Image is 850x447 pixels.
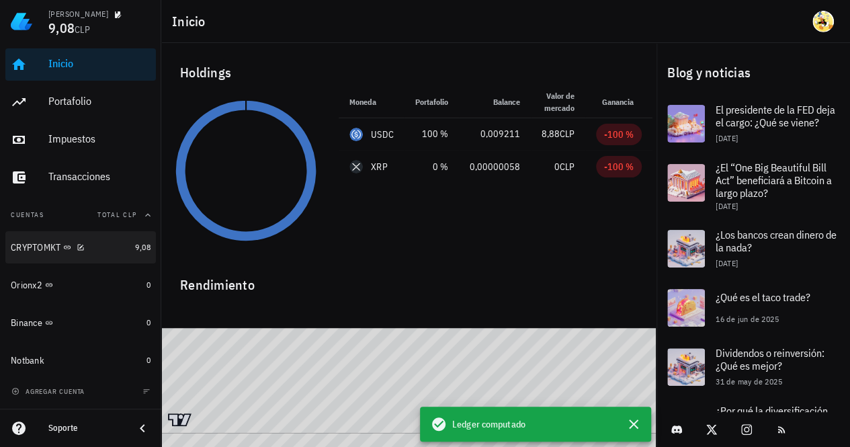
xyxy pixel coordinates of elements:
th: Balance [459,86,531,118]
span: Ledger computado [452,417,525,432]
span: CLP [560,128,575,140]
a: Charting by TradingView [168,413,192,426]
div: Notbank [11,355,44,366]
span: CLP [560,161,575,173]
img: LedgiFi [11,11,32,32]
a: Portafolio [5,86,156,118]
span: 9,08 [135,242,151,252]
button: CuentasTotal CLP [5,199,156,231]
div: Holdings [169,51,648,94]
div: 100 % [415,127,448,141]
a: Orionx2 0 [5,269,156,301]
div: XRP [371,160,388,173]
a: ¿El “One Big Beautiful Bill Act” beneficiará a Bitcoin a largo plazo? [DATE] [656,153,850,219]
div: 0,009211 [470,127,520,141]
span: Ganancia [602,97,642,107]
div: Orionx2 [11,280,42,291]
span: 31 de may de 2025 [716,376,782,387]
span: Total CLP [97,210,137,219]
span: 0 [146,280,151,290]
a: El presidente de la FED deja el cargo: ¿Qué se viene? [DATE] [656,94,850,153]
a: CRYPTOMKT 9,08 [5,231,156,263]
h1: Inicio [172,11,211,32]
span: [DATE] [716,258,738,268]
span: 0 [146,317,151,327]
th: Portafolio [405,86,459,118]
a: Dividendos o reinversión: ¿Qué es mejor? 31 de may de 2025 [656,337,850,397]
div: Rendimiento [169,263,648,296]
div: Soporte [48,423,124,434]
span: 0 [554,161,560,173]
a: Notbank 0 [5,344,156,376]
div: XRP-icon [349,160,363,173]
div: 0 % [415,160,448,174]
span: [DATE] [716,133,738,143]
a: Inicio [5,48,156,81]
span: 9,08 [48,19,75,37]
div: -100 % [604,160,634,173]
span: 0 [146,355,151,365]
div: USDC [371,128,394,141]
a: ¿Los bancos crean dinero de la nada? [DATE] [656,219,850,278]
div: Blog y noticias [656,51,850,94]
div: Transacciones [48,170,151,183]
span: ¿El “One Big Beautiful Bill Act” beneficiará a Bitcoin a largo plazo? [716,161,832,200]
div: Inicio [48,57,151,70]
div: Binance [11,317,42,329]
div: Portafolio [48,95,151,108]
th: Valor de mercado [531,86,585,118]
div: USDC-icon [349,128,363,141]
span: 16 de jun de 2025 [716,314,779,324]
a: Impuestos [5,124,156,156]
div: 0,00000058 [470,160,520,174]
a: Transacciones [5,161,156,194]
div: avatar [812,11,834,32]
div: [PERSON_NAME] [48,9,108,19]
div: CRYPTOMKT [11,242,60,253]
span: ¿Los bancos crean dinero de la nada? [716,228,837,254]
div: -100 % [604,128,634,141]
div: Impuestos [48,132,151,145]
button: agregar cuenta [8,384,91,398]
a: Binance 0 [5,307,156,339]
span: agregar cuenta [14,387,85,396]
a: ¿Qué es el taco trade? 16 de jun de 2025 [656,278,850,337]
th: Moneda [339,86,405,118]
span: 8,88 [542,128,560,140]
span: El presidente de la FED deja el cargo: ¿Qué se viene? [716,103,835,129]
span: [DATE] [716,201,738,211]
span: CLP [75,24,90,36]
span: ¿Qué es el taco trade? [716,290,810,304]
span: Dividendos o reinversión: ¿Qué es mejor? [716,346,824,372]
